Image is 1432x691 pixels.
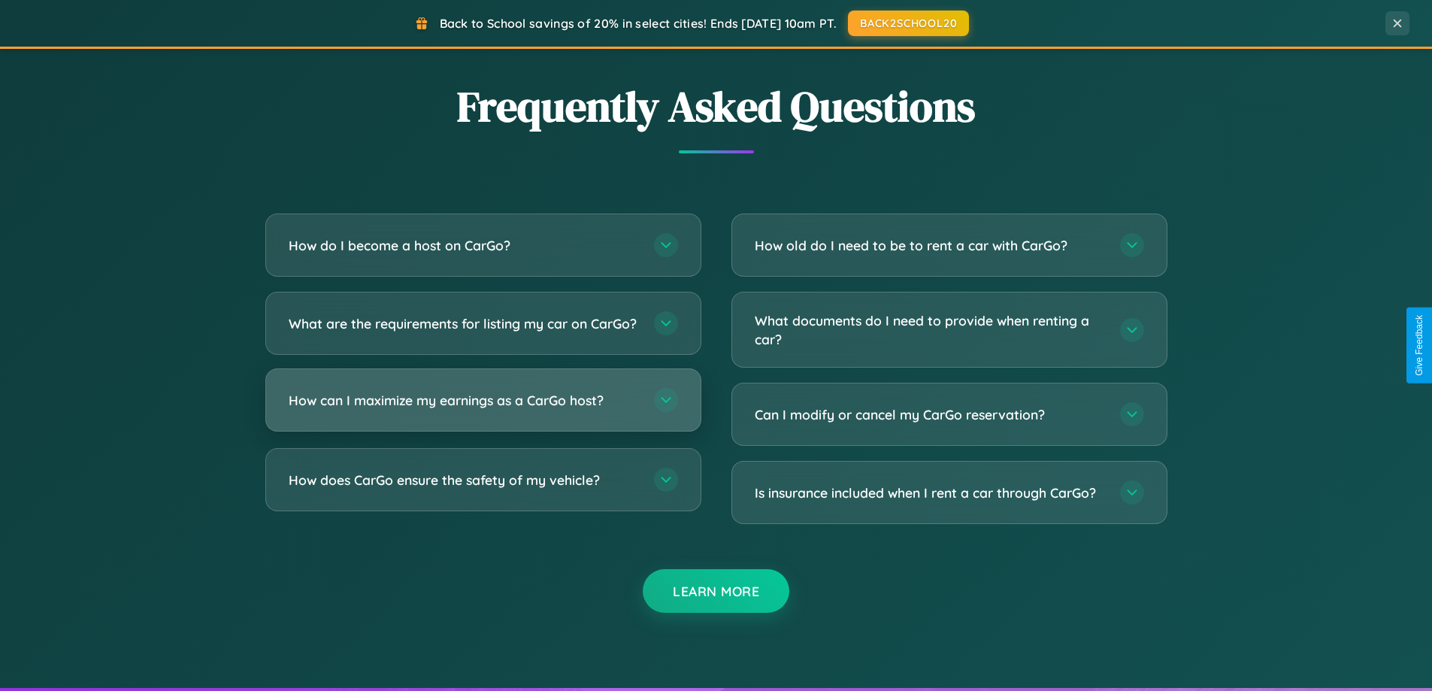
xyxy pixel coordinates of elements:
h3: How can I maximize my earnings as a CarGo host? [289,391,639,410]
h3: Is insurance included when I rent a car through CarGo? [755,483,1105,502]
h3: What documents do I need to provide when renting a car? [755,311,1105,348]
h3: How old do I need to be to rent a car with CarGo? [755,236,1105,255]
button: BACK2SCHOOL20 [848,11,969,36]
h3: Can I modify or cancel my CarGo reservation? [755,405,1105,424]
h2: Frequently Asked Questions [265,77,1167,135]
h3: How does CarGo ensure the safety of my vehicle? [289,471,639,489]
span: Back to School savings of 20% in select cities! Ends [DATE] 10am PT. [440,16,837,31]
h3: What are the requirements for listing my car on CarGo? [289,314,639,333]
div: Give Feedback [1414,315,1424,376]
button: Learn More [643,569,789,613]
h3: How do I become a host on CarGo? [289,236,639,255]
